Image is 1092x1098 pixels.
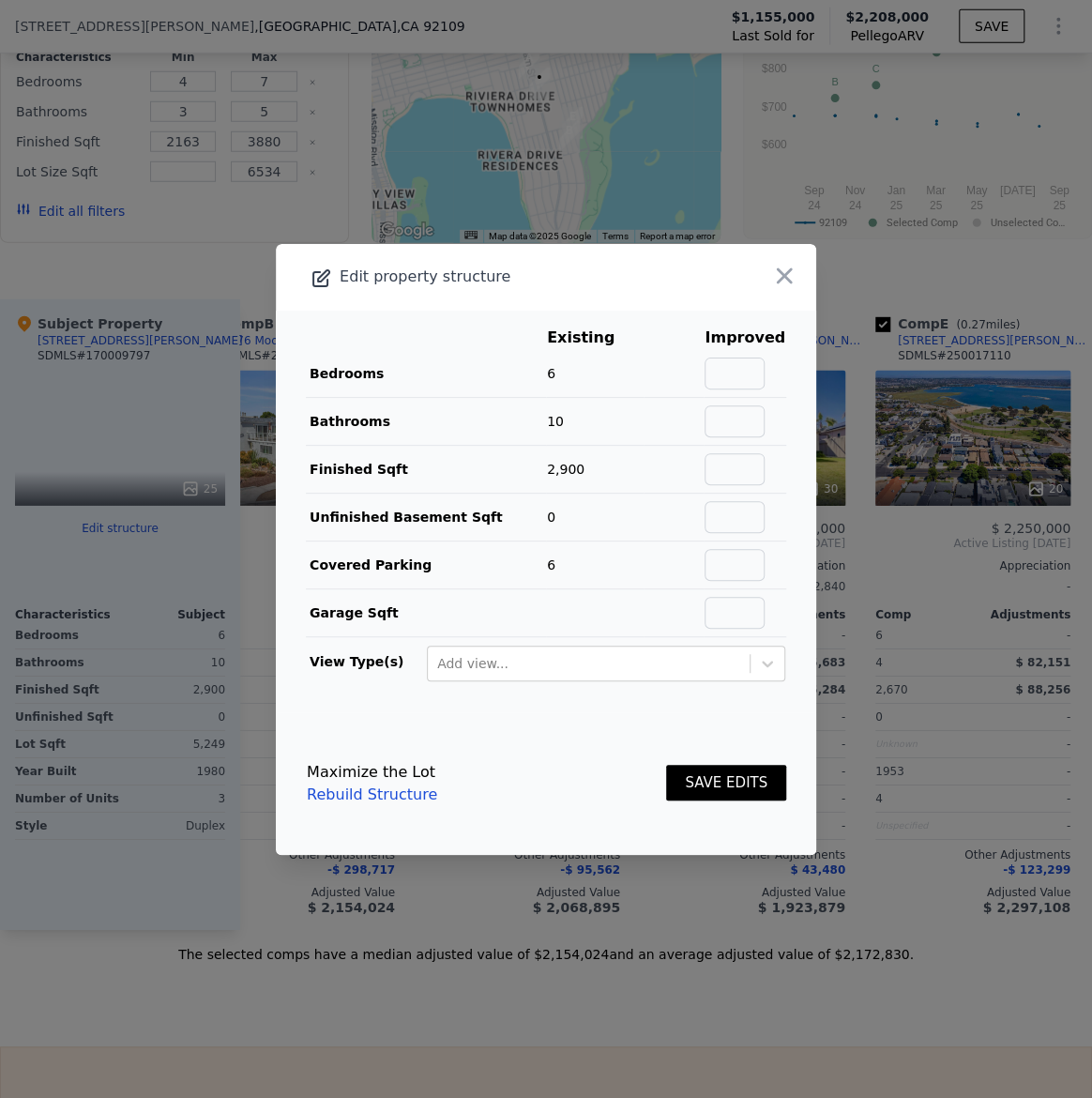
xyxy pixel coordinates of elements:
[306,397,546,445] td: Bathrooms
[547,557,555,572] span: 6
[306,350,546,398] td: Bedrooms
[307,784,437,806] a: Rebuild Structure
[306,637,426,682] td: View Type(s)
[276,264,708,290] div: Edit property structure
[704,326,786,350] th: Improved
[307,761,437,784] div: Maximize the Lot
[547,510,555,525] span: 0
[547,462,584,477] span: 2,900
[547,414,564,429] span: 10
[547,366,555,381] span: 6
[546,326,644,350] th: Existing
[666,765,786,801] button: SAVE EDITS
[306,541,546,588] td: Covered Parking
[306,588,546,636] td: Garage Sqft
[306,493,546,541] td: Unfinished Basement Sqft
[306,445,546,493] td: Finished Sqft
